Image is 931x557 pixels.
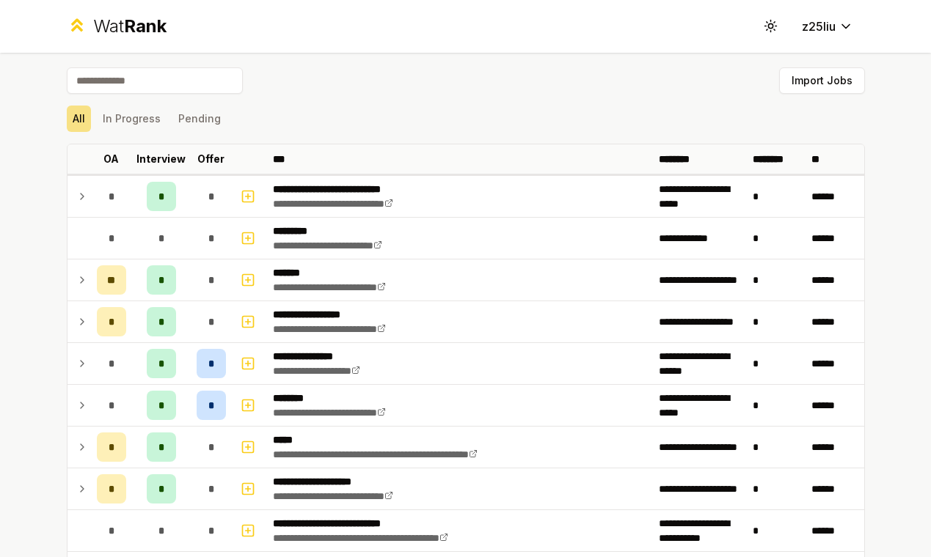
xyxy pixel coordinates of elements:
button: All [67,106,91,132]
a: WatRank [67,15,167,38]
button: z25liu [790,13,865,40]
p: Offer [197,152,224,166]
button: Pending [172,106,227,132]
span: Rank [124,15,167,37]
button: In Progress [97,106,167,132]
p: OA [103,152,119,166]
p: Interview [136,152,186,166]
div: Wat [93,15,167,38]
button: Import Jobs [779,67,865,94]
span: z25liu [802,18,836,35]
